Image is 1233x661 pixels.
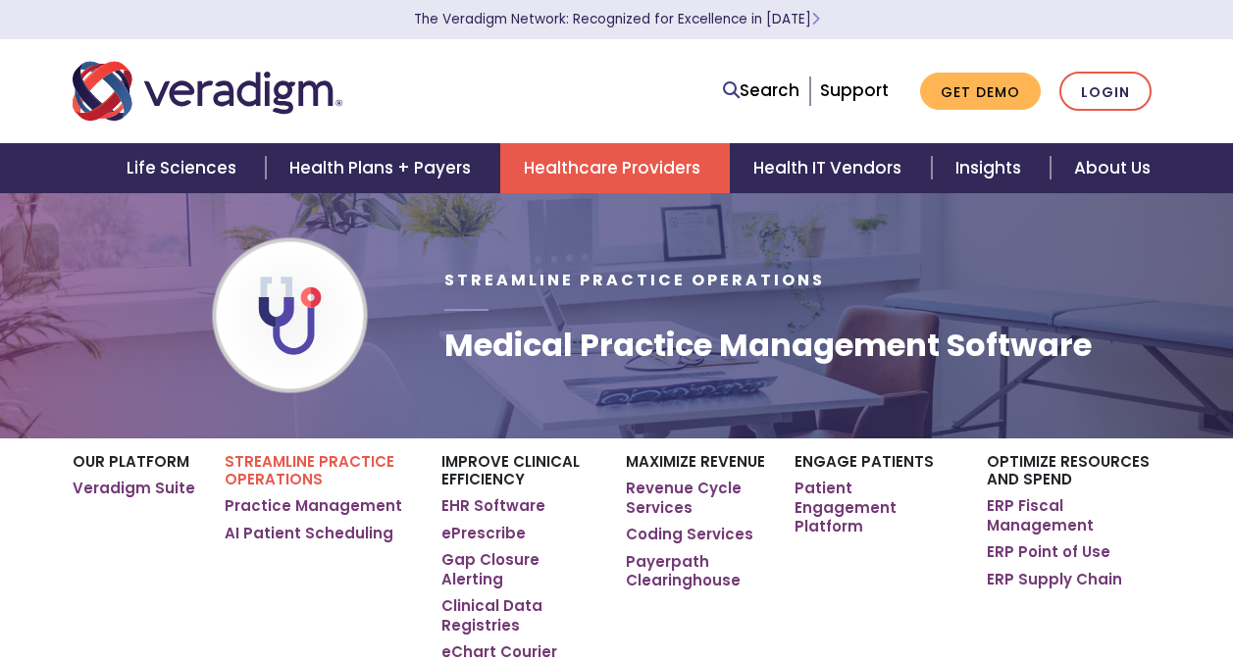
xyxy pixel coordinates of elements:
a: Get Demo [920,73,1041,111]
a: Health Plans + Payers [266,143,500,193]
a: Support [820,78,889,102]
a: Healthcare Providers [500,143,730,193]
a: Veradigm Suite [73,479,195,498]
a: Coding Services [626,525,753,544]
a: Clinical Data Registries [441,596,597,635]
a: Life Sciences [103,143,266,193]
a: Revenue Cycle Services [626,479,765,517]
a: Gap Closure Alerting [441,550,597,588]
a: Payerpath Clearinghouse [626,552,765,590]
h1: Medical Practice Management Software [444,327,1092,364]
a: ePrescribe [441,524,526,543]
a: Search [723,77,799,104]
a: Login [1059,72,1152,112]
a: EHR Software [441,496,545,516]
a: The Veradigm Network: Recognized for Excellence in [DATE]Learn More [414,10,820,28]
a: Insights [932,143,1051,193]
a: About Us [1051,143,1174,193]
a: ERP Fiscal Management [987,496,1160,534]
a: Health IT Vendors [730,143,931,193]
span: Streamline Practice Operations [444,269,825,291]
a: AI Patient Scheduling [225,524,393,543]
a: ERP Point of Use [987,542,1110,562]
a: Practice Management [225,496,402,516]
a: ERP Supply Chain [987,570,1122,589]
a: Patient Engagement Platform [795,479,957,536]
span: Learn More [811,10,820,28]
img: Veradigm logo [73,59,342,124]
